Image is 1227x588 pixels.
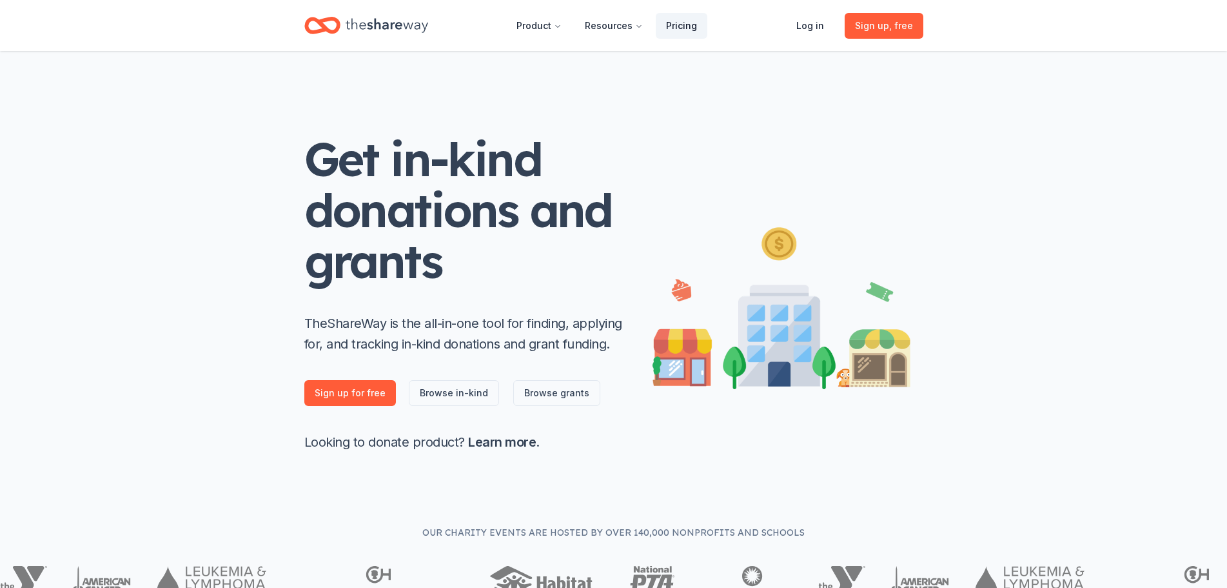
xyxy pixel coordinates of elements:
[889,20,913,31] span: , free
[653,222,910,389] img: Illustration for landing page
[304,134,627,287] h1: Get in-kind donations and grants
[506,10,707,41] nav: Main
[409,380,499,406] a: Browse in-kind
[574,13,653,39] button: Resources
[845,13,923,39] a: Sign up, free
[304,313,627,354] p: TheShareWay is the all-in-one tool for finding, applying for, and tracking in-kind donations and ...
[304,10,428,41] a: Home
[656,13,707,39] a: Pricing
[304,432,627,452] p: Looking to donate product? .
[468,434,536,450] a: Learn more
[513,380,600,406] a: Browse grants
[304,380,396,406] a: Sign up for free
[786,13,834,39] a: Log in
[855,18,913,34] span: Sign up
[506,13,572,39] button: Product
